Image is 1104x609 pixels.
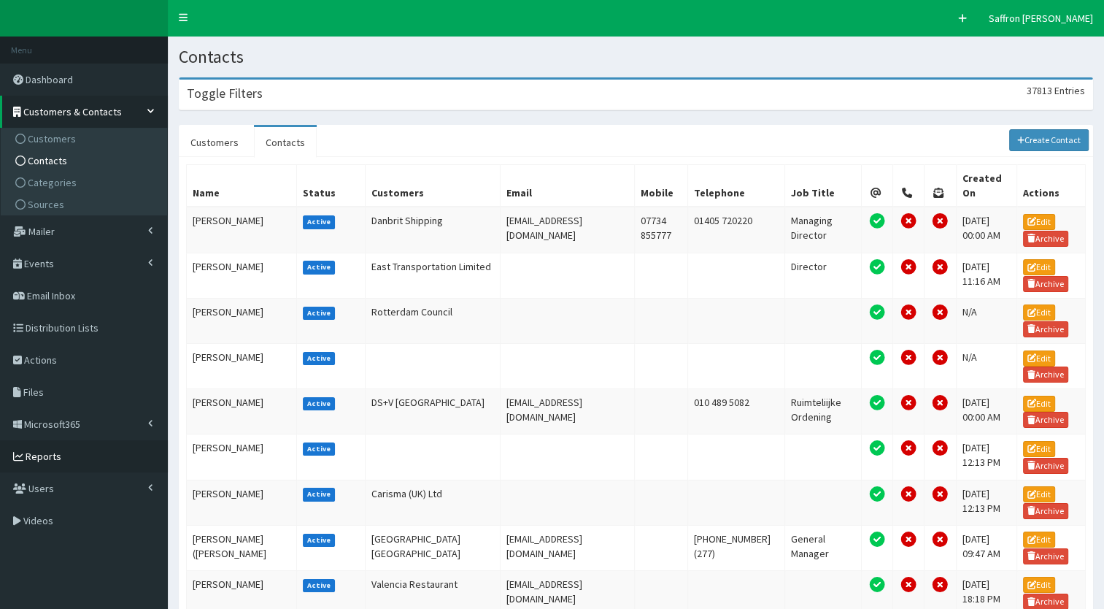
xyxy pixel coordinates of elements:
[1023,396,1055,412] a: Edit
[956,389,1016,434] td: [DATE] 00:00 AM
[1023,486,1055,502] a: Edit
[366,207,501,253] td: Danbrit Shipping
[1023,441,1055,457] a: Edit
[1023,321,1068,337] a: Archive
[1023,532,1055,548] a: Edit
[27,289,75,302] span: Email Inbox
[187,480,297,525] td: [PERSON_NAME]
[688,207,784,253] td: 01405 720220
[4,194,167,215] a: Sources
[1054,84,1085,97] span: Entries
[1023,214,1055,230] a: Edit
[784,253,861,298] td: Director
[303,261,336,274] label: Active
[1009,129,1089,151] a: Create Contact
[24,418,80,431] span: Microsoft365
[23,386,44,399] span: Files
[1023,276,1068,292] a: Archive
[956,525,1016,570] td: [DATE] 09:47 AM
[1017,165,1086,207] th: Actions
[634,165,687,207] th: Mobile
[187,207,297,253] td: [PERSON_NAME]
[501,525,635,570] td: [EMAIL_ADDRESS][DOMAIN_NAME]
[187,253,297,298] td: [PERSON_NAME]
[956,434,1016,480] td: [DATE] 12:13 PM
[303,443,336,456] label: Active
[634,207,687,253] td: 07734 855777
[1023,412,1068,428] a: Archive
[366,253,501,298] td: East Transportation Limited
[956,165,1016,207] th: Created On
[187,343,297,388] td: [PERSON_NAME]
[179,47,1093,66] h1: Contacts
[179,127,250,158] a: Customers
[24,353,57,367] span: Actions
[28,154,67,167] span: Contacts
[1023,304,1055,321] a: Edit
[956,480,1016,525] td: [DATE] 12:13 PM
[1023,351,1055,367] a: Edit
[28,132,76,145] span: Customers
[784,389,861,434] td: Ruimteliijke Ordening
[28,482,54,495] span: Users
[26,321,99,334] span: Distribution Lists
[366,480,501,525] td: Carisma (UK) Ltd
[1023,259,1055,275] a: Edit
[187,87,263,100] h3: Toggle Filters
[187,389,297,434] td: [PERSON_NAME]
[1027,84,1052,97] span: 37813
[187,165,297,207] th: Name
[187,298,297,343] td: [PERSON_NAME]
[303,352,336,365] label: Active
[956,298,1016,343] td: N/A
[303,534,336,547] label: Active
[924,165,956,207] th: Post Permission
[956,253,1016,298] td: [DATE] 11:16 AM
[23,514,53,527] span: Videos
[26,73,73,86] span: Dashboard
[501,165,635,207] th: Email
[4,172,167,194] a: Categories
[303,488,336,501] label: Active
[23,105,122,118] span: Customers & Contacts
[784,165,861,207] th: Job Title
[26,450,61,463] span: Reports
[1023,458,1068,474] a: Archive
[861,165,892,207] th: Email Permission
[688,389,784,434] td: 010 489 5082
[688,165,784,207] th: Telephone
[1023,367,1068,383] a: Archive
[28,176,77,189] span: Categories
[303,215,336,229] label: Active
[366,298,501,343] td: Rotterdam Council
[187,434,297,480] td: [PERSON_NAME]
[1023,577,1055,593] a: Edit
[366,389,501,434] td: DS+V [GEOGRAPHIC_DATA]
[366,525,501,570] td: [GEOGRAPHIC_DATA] [GEOGRAPHIC_DATA]
[784,525,861,570] td: General Manager
[1023,231,1068,247] a: Archive
[501,389,635,434] td: [EMAIL_ADDRESS][DOMAIN_NAME]
[956,207,1016,253] td: [DATE] 00:00 AM
[893,165,924,207] th: Telephone Permission
[303,307,336,320] label: Active
[366,165,501,207] th: Customers
[296,165,366,207] th: Status
[956,343,1016,388] td: N/A
[784,207,861,253] td: Managing Director
[28,225,55,238] span: Mailer
[303,397,336,410] label: Active
[303,579,336,592] label: Active
[688,525,784,570] td: [PHONE_NUMBER] (277)
[1023,503,1068,519] a: Archive
[989,12,1093,25] span: Saffron [PERSON_NAME]
[24,257,54,270] span: Events
[1023,548,1068,564] a: Archive
[4,128,167,150] a: Customers
[28,198,64,211] span: Sources
[254,127,317,158] a: Contacts
[187,525,297,570] td: [PERSON_NAME] ([PERSON_NAME]
[501,207,635,253] td: [EMAIL_ADDRESS][DOMAIN_NAME]
[4,150,167,172] a: Contacts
